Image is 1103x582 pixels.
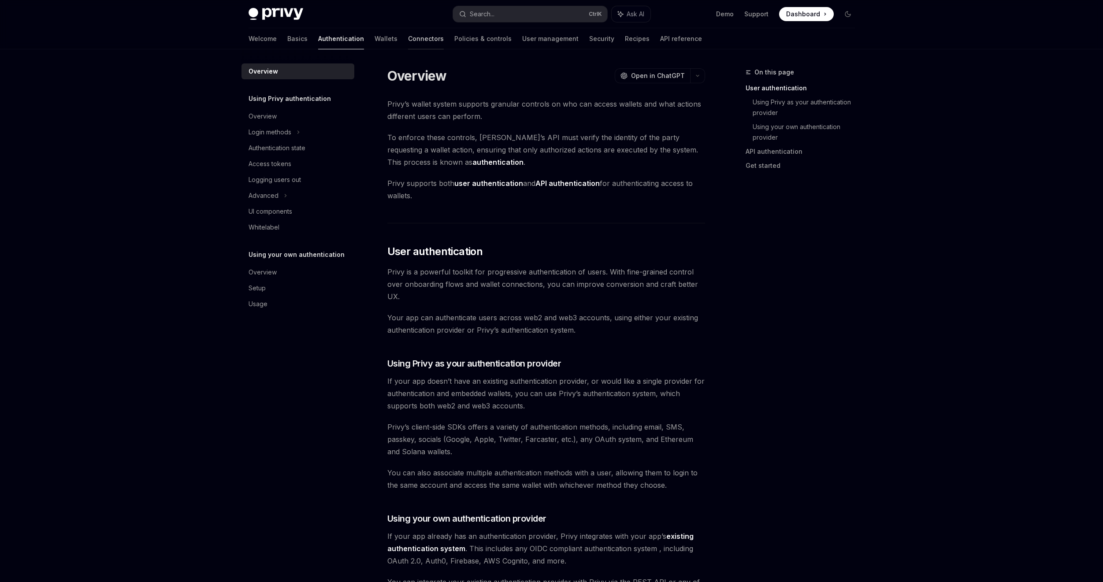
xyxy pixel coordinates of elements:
[625,28,650,49] a: Recipes
[387,245,483,259] span: User authentication
[249,111,277,122] div: Overview
[754,67,794,78] span: On this page
[249,93,331,104] h5: Using Privy authentication
[746,159,862,173] a: Get started
[387,512,546,525] span: Using your own authentication provider
[631,71,685,80] span: Open in ChatGPT
[753,95,862,120] a: Using Privy as your authentication provider
[387,177,705,202] span: Privy supports both and for authenticating access to wallets.
[753,120,862,145] a: Using your own authentication provider
[318,28,364,49] a: Authentication
[589,11,602,18] span: Ctrl K
[241,63,354,79] a: Overview
[241,296,354,312] a: Usage
[241,140,354,156] a: Authentication state
[249,174,301,185] div: Logging users out
[241,108,354,124] a: Overview
[746,81,862,95] a: User authentication
[615,68,690,83] button: Open in ChatGPT
[387,421,705,458] span: Privy’s client-side SDKs offers a variety of authentication methods, including email, SMS, passke...
[779,7,834,21] a: Dashboard
[716,10,734,19] a: Demo
[375,28,397,49] a: Wallets
[387,98,705,122] span: Privy’s wallet system supports granular controls on who can access wallets and what actions diffe...
[841,7,855,21] button: Toggle dark mode
[660,28,702,49] a: API reference
[387,311,705,336] span: Your app can authenticate users across web2 and web3 accounts, using either your existing authent...
[249,127,291,137] div: Login methods
[241,219,354,235] a: Whitelabel
[744,10,769,19] a: Support
[746,145,862,159] a: API authentication
[249,283,266,293] div: Setup
[387,375,705,412] span: If your app doesn’t have an existing authentication provider, or would like a single provider for...
[453,6,607,22] button: Search...CtrlK
[249,8,303,20] img: dark logo
[249,206,292,217] div: UI components
[387,68,447,84] h1: Overview
[241,172,354,188] a: Logging users out
[627,10,644,19] span: Ask AI
[387,467,705,491] span: You can also associate multiple authentication methods with a user, allowing them to login to the...
[470,9,494,19] div: Search...
[786,10,820,19] span: Dashboard
[472,158,524,167] strong: authentication
[387,266,705,303] span: Privy is a powerful toolkit for progressive authentication of users. With fine-grained control ov...
[249,159,291,169] div: Access tokens
[522,28,579,49] a: User management
[241,156,354,172] a: Access tokens
[535,179,600,188] strong: API authentication
[241,264,354,280] a: Overview
[249,28,277,49] a: Welcome
[249,249,345,260] h5: Using your own authentication
[249,190,279,201] div: Advanced
[589,28,614,49] a: Security
[387,530,705,567] span: If your app already has an authentication provider, Privy integrates with your app’s . This inclu...
[241,204,354,219] a: UI components
[287,28,308,49] a: Basics
[454,28,512,49] a: Policies & controls
[612,6,650,22] button: Ask AI
[249,66,278,77] div: Overview
[249,222,279,233] div: Whitelabel
[387,131,705,168] span: To enforce these controls, [PERSON_NAME]’s API must verify the identity of the party requesting a...
[249,267,277,278] div: Overview
[241,280,354,296] a: Setup
[454,179,523,188] strong: user authentication
[249,143,305,153] div: Authentication state
[408,28,444,49] a: Connectors
[387,357,561,370] span: Using Privy as your authentication provider
[249,299,267,309] div: Usage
